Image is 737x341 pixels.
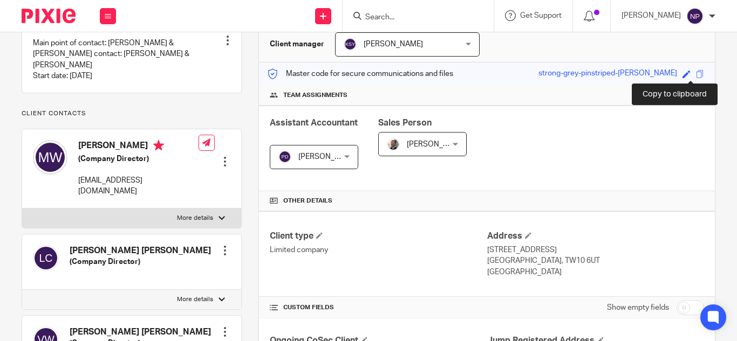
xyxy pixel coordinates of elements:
[33,140,67,175] img: svg%3E
[607,302,669,313] label: Show empty fields
[364,13,461,23] input: Search
[283,197,332,205] span: Other details
[70,326,211,338] h4: [PERSON_NAME] [PERSON_NAME]
[78,175,199,197] p: [EMAIL_ADDRESS][DOMAIN_NAME]
[344,38,357,51] img: svg%3E
[538,68,677,80] div: strong-grey-pinstriped-[PERSON_NAME]
[378,119,432,127] span: Sales Person
[270,303,487,312] h4: CUSTOM FIELDS
[487,255,704,266] p: [GEOGRAPHIC_DATA], TW10 6UT
[33,245,59,271] img: svg%3E
[520,12,562,19] span: Get Support
[70,245,211,256] h4: [PERSON_NAME] [PERSON_NAME]
[177,214,213,222] p: More details
[298,153,358,161] span: [PERSON_NAME]
[270,231,487,242] h4: Client type
[278,150,291,163] img: svg%3E
[283,91,347,100] span: Team assignments
[364,40,423,48] span: [PERSON_NAME]
[22,9,76,23] img: Pixie
[153,140,164,151] i: Primary
[78,140,199,154] h4: [PERSON_NAME]
[622,10,681,21] p: [PERSON_NAME]
[487,231,704,242] h4: Address
[387,138,400,151] img: Matt%20Circle.png
[270,245,487,255] p: Limited company
[487,245,704,255] p: [STREET_ADDRESS]
[267,68,453,79] p: Master code for secure communications and files
[177,295,213,304] p: More details
[270,39,324,50] h3: Client manager
[407,141,466,148] span: [PERSON_NAME]
[270,119,358,127] span: Assistant Accountant
[70,256,211,267] h5: (Company Director)
[78,154,199,164] h5: (Company Director)
[22,109,242,118] p: Client contacts
[686,8,704,25] img: svg%3E
[487,267,704,277] p: [GEOGRAPHIC_DATA]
